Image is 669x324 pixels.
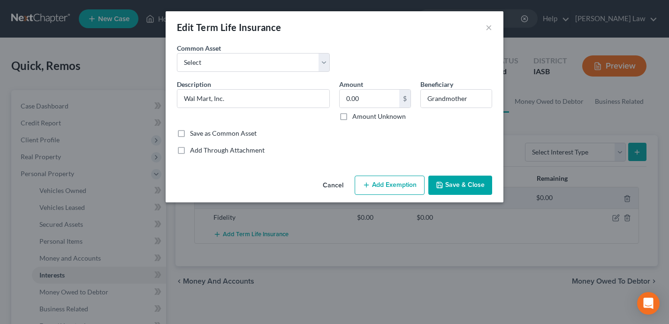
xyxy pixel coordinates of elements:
button: Add Exemption [355,176,425,195]
label: Amount Unknown [352,112,406,121]
label: Save as Common Asset [190,129,257,138]
input: Describe... [177,90,329,108]
div: Open Intercom Messenger [637,292,660,315]
label: Common Asset [177,43,221,53]
div: $ [399,90,411,108]
label: Amount [339,79,363,89]
label: Beneficiary [420,79,453,89]
button: × [486,22,492,33]
div: Edit Term Life Insurance [177,21,281,34]
button: Cancel [315,177,351,195]
label: Add Through Attachment [190,146,265,155]
input: 0.00 [340,90,399,108]
input: -- [421,90,492,108]
span: Description [177,80,211,88]
button: Save & Close [428,176,492,195]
